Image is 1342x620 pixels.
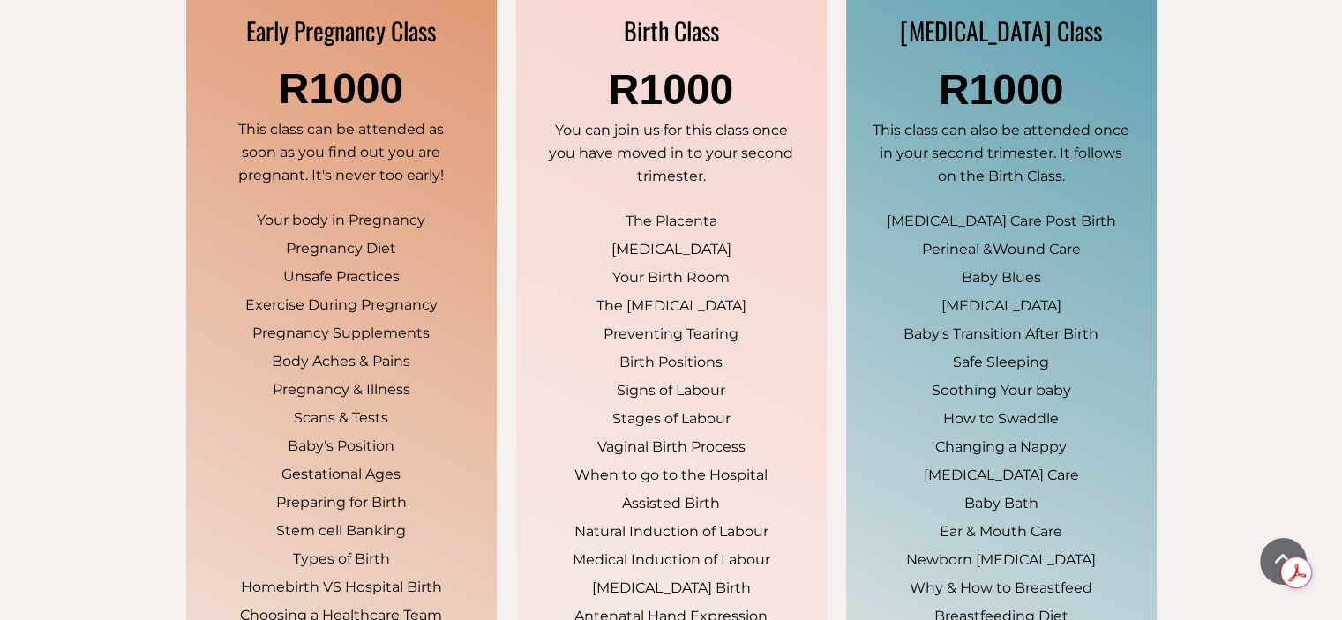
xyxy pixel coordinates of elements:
span: Homebirth VS Hospital Birth [241,579,442,595]
span: This class can also be attended once in your second trimester. It follows on the Birth Class. [873,122,1129,183]
span: Stem cell Banking [276,522,406,539]
span: Pregnancy Supplements [252,325,430,341]
span: Stages of Labour [612,410,731,427]
span: Baby Bath [964,495,1038,512]
span: R1000 [279,65,403,112]
span: Signs of Labour [617,382,725,399]
span: [MEDICAL_DATA] Birth [592,579,751,596]
span: Wound Care [993,241,1081,258]
span: Perineal & [922,241,993,258]
span: When to go to the Hospital [574,467,768,483]
span: Body Aches & Pains [272,353,410,370]
span: Early Pregnancy Class [246,12,436,49]
span: The [MEDICAL_DATA] [596,297,746,314]
span: Soothing Your baby [932,382,1071,399]
span: Pregnancy Diet [286,240,396,257]
span: [MEDICAL_DATA] [611,241,731,258]
span: Types of Birth [293,550,390,567]
span: The Placenta [626,213,717,229]
a: Scroll To Top [1260,538,1307,585]
span: Natural Induction of Labour [574,523,768,540]
span: Medical Induction of Labour [573,551,770,568]
span: Gestational Ages [281,466,401,482]
span: Vaginal Birth Process [597,438,746,455]
span: Your body in Pregnancy [257,212,425,228]
span: [MEDICAL_DATA] Care Post Birth [887,213,1116,229]
span: R1000 [609,66,733,113]
span: How to Swaddle [943,410,1059,427]
span: Unsafe Practices [283,268,400,285]
span: Birth Class [624,12,719,49]
span: Why & How to Breastfeed [910,579,1092,596]
span: Your Birth Room [612,269,730,286]
span: Preparing for Birth [276,494,407,511]
span: This class can be attended as soon as you find out you are pregnant. It's never too early! [238,121,444,183]
span: Changing a Nappy [935,438,1067,455]
span: Baby Blues [962,269,1041,286]
span: Baby's Position [288,437,394,454]
span: [MEDICAL_DATA] [941,297,1061,314]
span: Baby's Transition After Birth [903,325,1098,342]
span: Birth Positions [619,354,723,370]
span: Safe Sleeping [953,354,1049,370]
span: You can join us for this class once you have moved in to your second trimester. [549,122,793,183]
span: R1000 [939,66,1063,113]
span: Assisted Birth [622,495,720,512]
span: Exercise During Pregnancy [245,296,438,313]
span: Preventing Tearing [604,325,738,342]
span: Scans & Tests [294,409,388,426]
span: Newborn [MEDICAL_DATA] [906,551,1096,568]
span: Ear & Mouth Care [940,523,1062,540]
span: Pregnancy & Illness [273,381,410,398]
span: [MEDICAL_DATA] Care [924,467,1079,483]
span: [MEDICAL_DATA] Class [900,12,1102,49]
